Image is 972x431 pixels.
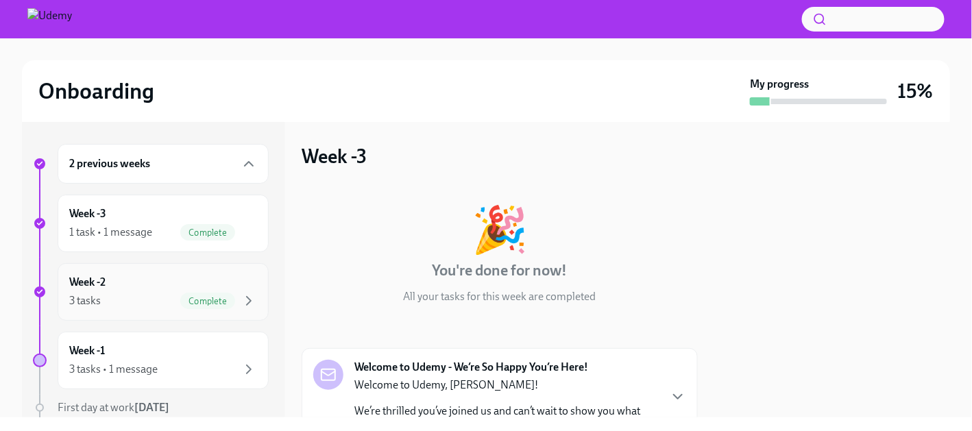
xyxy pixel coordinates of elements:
h6: 2 previous weeks [69,156,150,171]
h6: Week -3 [69,206,106,221]
div: 🎉 [472,207,528,252]
strong: Welcome to Udemy - We’re So Happy You’re Here! [354,360,588,375]
div: 1 task • 1 message [69,225,152,240]
p: Welcome to Udemy, [PERSON_NAME]! [354,378,659,393]
a: Week -13 tasks • 1 message [33,332,269,389]
strong: My progress [750,77,809,92]
div: 3 tasks • 1 message [69,362,158,377]
span: Complete [180,227,235,238]
h2: Onboarding [38,77,154,105]
a: Week -31 task • 1 messageComplete [33,195,269,252]
img: Udemy [27,8,72,30]
h3: Week -3 [302,144,367,169]
strong: [DATE] [134,401,169,414]
div: 3 tasks [69,293,101,308]
p: All your tasks for this week are completed [404,289,596,304]
h3: 15% [898,79,934,103]
a: First day at work[DATE] [33,400,269,415]
span: Complete [180,296,235,306]
h6: Week -1 [69,343,105,358]
div: 2 previous weeks [58,144,269,184]
a: Week -23 tasksComplete [33,263,269,321]
h4: You're done for now! [433,260,568,281]
h6: Week -2 [69,275,106,290]
span: First day at work [58,401,169,414]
